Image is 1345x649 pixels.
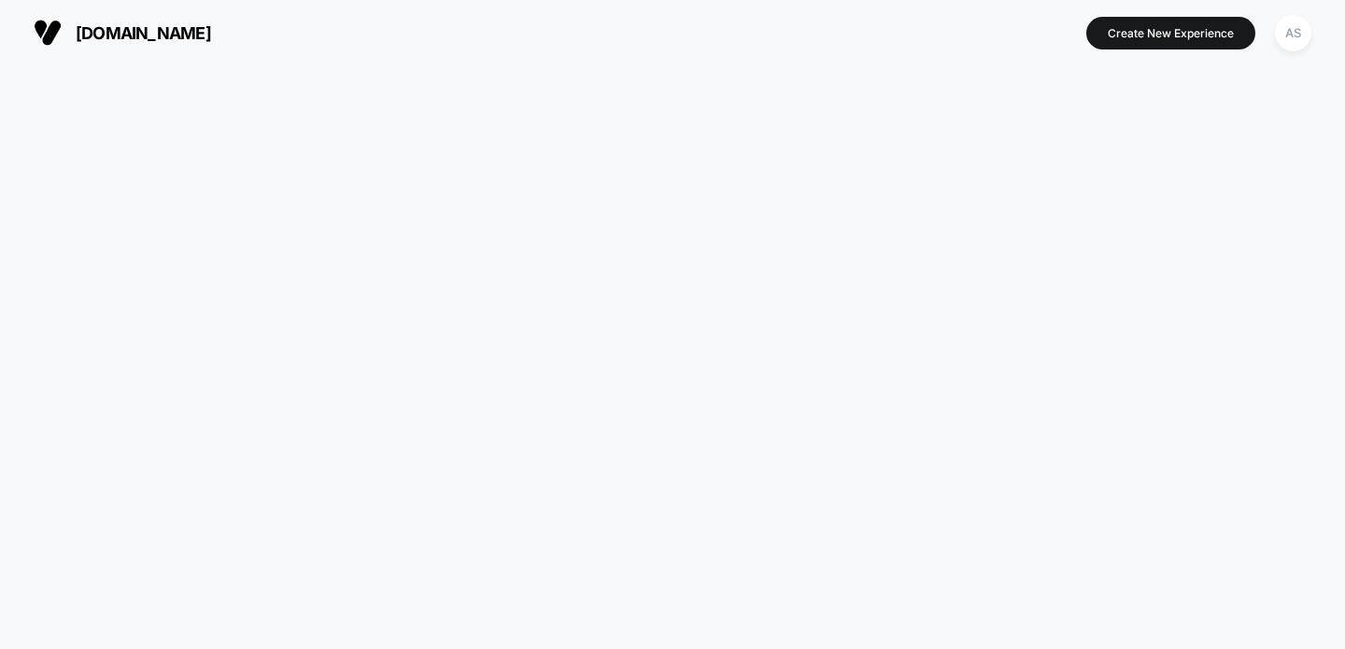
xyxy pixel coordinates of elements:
[1269,14,1317,52] button: AS
[34,19,62,47] img: Visually logo
[28,18,217,48] button: [DOMAIN_NAME]
[1086,17,1255,49] button: Create New Experience
[76,23,211,43] span: [DOMAIN_NAME]
[1275,15,1311,51] div: AS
